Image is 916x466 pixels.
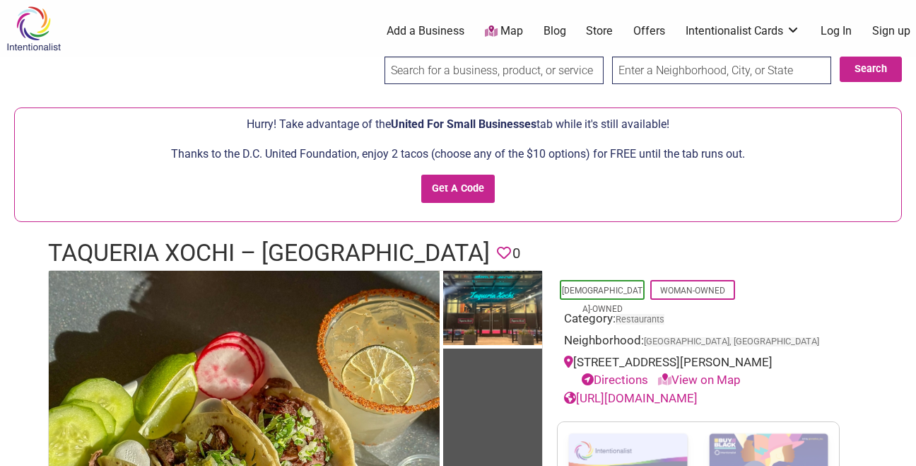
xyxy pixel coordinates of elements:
a: Map [485,23,523,40]
a: Directions [582,373,648,387]
p: Thanks to the D.C. United Foundation, enjoy 2 tacos (choose any of the $10 options) for FREE unti... [22,145,894,163]
a: Offers [633,23,665,39]
a: Store [586,23,613,39]
span: United For Small Businesses [391,117,536,131]
a: View on Map [658,373,741,387]
a: Blog [544,23,566,39]
input: Enter a Neighborhood, City, or State [612,57,831,84]
a: Sign up [872,23,910,39]
div: Category: [564,310,833,332]
p: Hurry! Take advantage of the tab while it's still available! [22,115,894,134]
div: [STREET_ADDRESS][PERSON_NAME] [564,354,833,390]
button: Search [840,57,902,82]
div: Neighborhood: [564,332,833,354]
span: [GEOGRAPHIC_DATA], [GEOGRAPHIC_DATA] [644,337,819,346]
a: Log In [821,23,852,39]
a: Intentionalist Cards [686,23,800,39]
a: Restaurants [616,314,664,325]
input: Search for a business, product, or service [384,57,604,84]
a: Woman-Owned [660,286,725,296]
h1: Taqueria Xochi – [GEOGRAPHIC_DATA] [48,236,490,270]
a: Add a Business [387,23,464,39]
span: 0 [512,243,520,264]
a: [DEMOGRAPHIC_DATA]-Owned [562,286,642,314]
input: Get A Code [421,175,495,204]
a: [URL][DOMAIN_NAME] [564,391,698,405]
